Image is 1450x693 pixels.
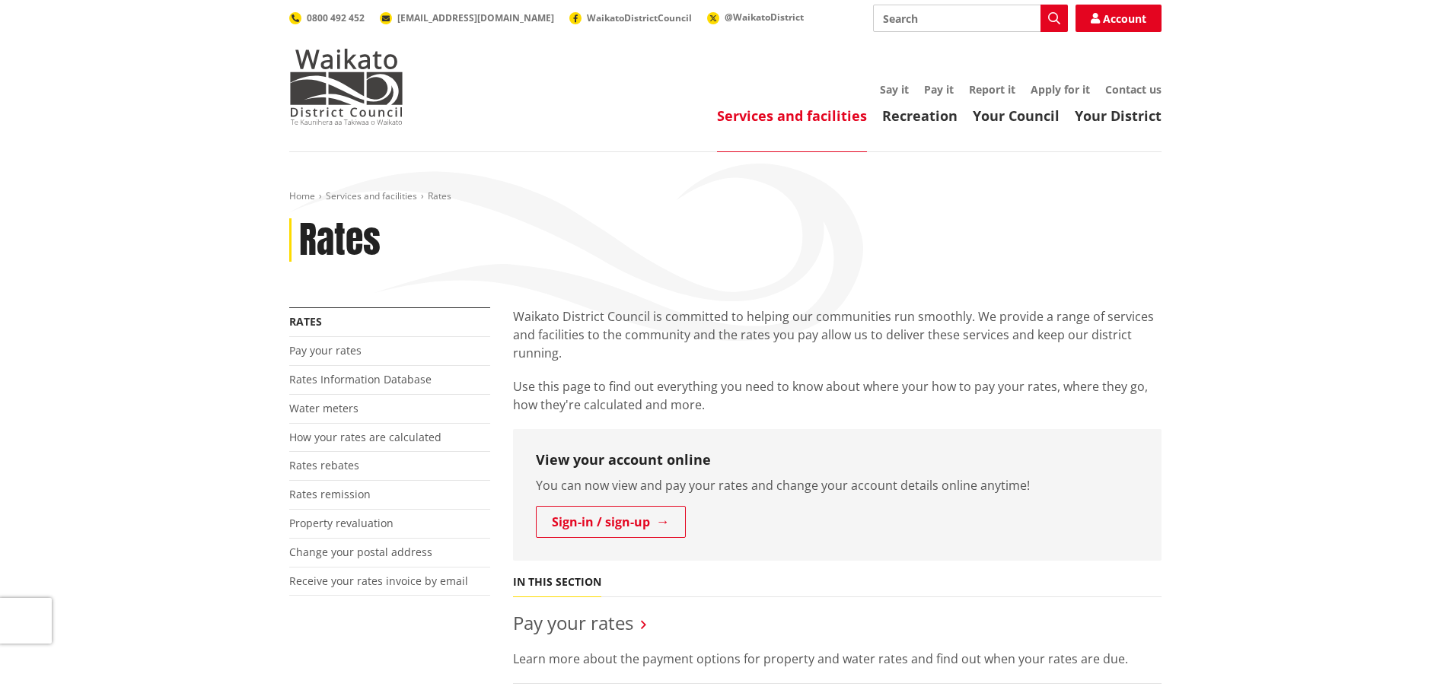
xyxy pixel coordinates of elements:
[513,307,1162,362] p: Waikato District Council is committed to helping our communities run smoothly. We provide a range...
[1076,5,1162,32] a: Account
[289,314,322,329] a: Rates
[513,576,601,589] h5: In this section
[289,487,371,501] a: Rates remission
[513,610,633,635] a: Pay your rates
[969,82,1015,97] a: Report it
[880,82,909,97] a: Say it
[428,189,451,202] span: Rates
[973,106,1060,125] a: Your Council
[289,372,432,386] a: Rates Information Database
[397,11,554,24] span: [EMAIL_ADDRESS][DOMAIN_NAME]
[289,458,359,472] a: Rates rebates
[289,343,362,358] a: Pay your rates
[513,377,1162,414] p: Use this page to find out everything you need to know about where your how to pay your rates, whe...
[326,189,417,202] a: Services and facilities
[536,506,686,538] a: Sign-in / sign-up
[587,11,692,24] span: WaikatoDistrictCouncil
[569,11,692,24] a: WaikatoDistrictCouncil
[873,5,1068,32] input: Search input
[289,189,315,202] a: Home
[536,452,1139,469] h3: View your account online
[513,650,1162,668] p: Learn more about the payment options for property and water rates and find out when your rates ar...
[380,11,554,24] a: [EMAIL_ADDRESS][DOMAIN_NAME]
[1075,106,1162,125] a: Your District
[289,545,432,559] a: Change your postal address
[882,106,958,125] a: Recreation
[289,574,468,588] a: Receive your rates invoice by email
[299,218,381,262] h1: Rates
[924,82,954,97] a: Pay it
[289,430,441,444] a: How your rates are calculated
[289,49,403,125] img: Waikato District Council - Te Kaunihera aa Takiwaa o Waikato
[1031,82,1090,97] a: Apply for it
[307,11,365,24] span: 0800 492 452
[289,401,359,415] a: Water meters
[536,476,1139,494] p: You can now view and pay your rates and change your account details online anytime!
[707,11,804,24] a: @WaikatoDistrict
[1105,82,1162,97] a: Contact us
[725,11,804,24] span: @WaikatoDistrict
[289,11,365,24] a: 0800 492 452
[717,106,867,125] a: Services and facilities
[289,190,1162,203] nav: breadcrumb
[289,516,394,530] a: Property revaluation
